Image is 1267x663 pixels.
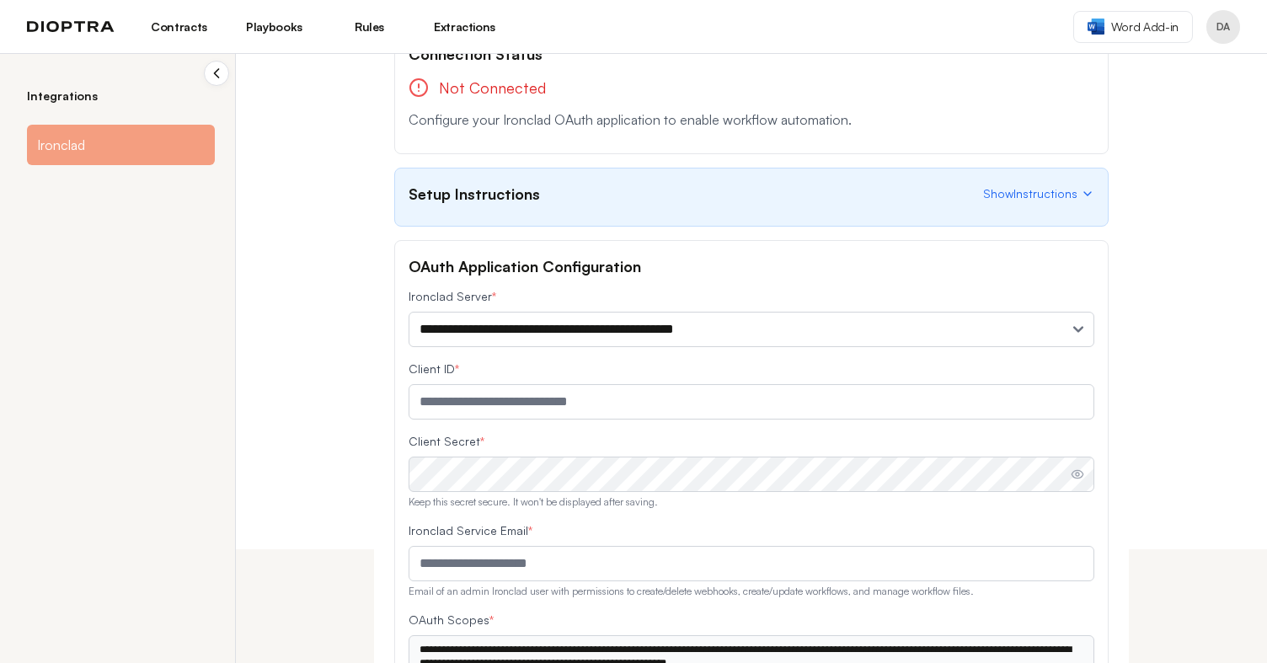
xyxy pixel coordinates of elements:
[37,135,85,155] span: Ironclad
[409,361,1094,377] label: Client ID
[27,88,215,104] h2: Integrations
[27,21,115,33] img: logo
[1111,19,1179,35] span: Word Add-in
[983,185,1094,202] button: ShowInstructions
[332,13,407,41] a: Rules
[409,433,1094,450] label: Client Secret
[409,522,1094,539] label: Ironclad Service Email
[409,288,1094,305] label: Ironclad Server
[142,13,217,41] a: Contracts
[439,76,546,99] span: Not Connected
[1206,10,1240,44] button: Profile menu
[1073,11,1193,43] a: Word Add-in
[409,585,1094,598] p: Email of an admin Ironclad user with permissions to create/delete webhooks, create/update workflo...
[409,42,1094,66] h2: Connection Status
[409,110,1094,130] p: Configure your Ironclad OAuth application to enable workflow automation.
[427,13,502,41] a: Extractions
[204,61,229,86] button: Collapse sidebar
[409,182,540,206] h2: Setup Instructions
[1088,19,1104,35] img: word
[237,13,312,41] a: Playbooks
[409,612,1094,628] label: OAuth Scopes
[409,254,1094,278] h2: OAuth Application Configuration
[409,495,1094,509] p: Keep this secret secure. It won't be displayed after saving.
[983,185,1077,202] span: Show Instructions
